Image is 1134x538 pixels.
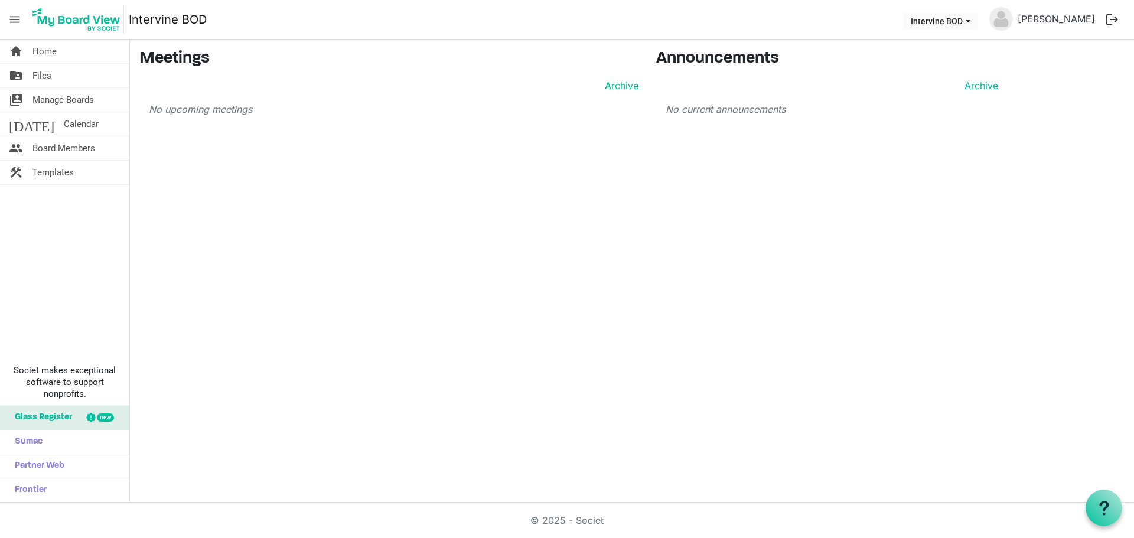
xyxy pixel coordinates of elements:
img: no-profile-picture.svg [989,7,1013,31]
span: Templates [32,161,74,184]
span: Manage Boards [32,88,94,112]
span: Calendar [64,112,99,136]
img: My Board View Logo [29,5,124,34]
span: Files [32,64,51,87]
span: folder_shared [9,64,23,87]
h3: Meetings [139,49,638,69]
span: Partner Web [9,454,64,478]
span: home [9,40,23,63]
h3: Announcements [656,49,1008,69]
span: menu [4,8,26,31]
span: people [9,136,23,160]
span: switch_account [9,88,23,112]
span: Glass Register [9,406,72,429]
button: Intervine BOD dropdownbutton [903,12,978,29]
span: Frontier [9,478,47,502]
a: My Board View Logo [29,5,129,34]
a: [PERSON_NAME] [1013,7,1100,31]
p: No upcoming meetings [149,102,638,116]
span: construction [9,161,23,184]
span: Home [32,40,57,63]
span: Sumac [9,430,43,454]
p: No current announcements [666,102,998,116]
span: Board Members [32,136,95,160]
div: new [97,413,114,422]
a: © 2025 - Societ [530,514,604,526]
span: [DATE] [9,112,54,136]
a: Archive [960,79,998,93]
button: logout [1100,7,1125,32]
a: Intervine BOD [129,8,207,31]
a: Archive [600,79,638,93]
span: Societ makes exceptional software to support nonprofits. [5,364,124,400]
